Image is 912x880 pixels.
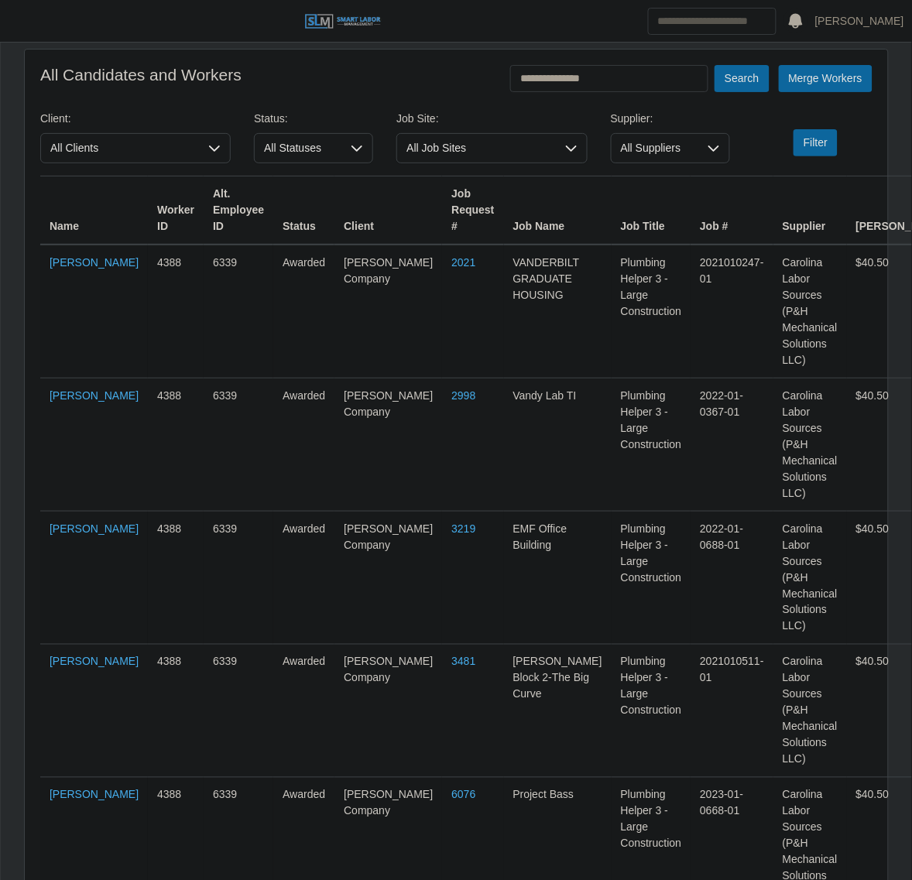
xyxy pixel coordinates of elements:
[273,378,334,512] td: awarded
[334,378,442,512] td: [PERSON_NAME] Company
[50,389,139,402] a: [PERSON_NAME]
[50,789,139,801] a: [PERSON_NAME]
[273,176,334,245] th: Status
[612,134,698,163] span: All Suppliers
[50,256,139,269] a: [PERSON_NAME]
[148,378,204,512] td: 4388
[50,656,139,668] a: [PERSON_NAME]
[397,134,555,163] span: All Job Sites
[50,522,139,535] a: [PERSON_NAME]
[773,512,847,645] td: Carolina Labor Sources (P&H Mechanical Solutions LLC)
[504,378,612,512] td: Vandy Lab TI
[451,656,475,668] a: 3481
[255,134,341,163] span: All Statuses
[611,111,653,127] label: Supplier:
[451,389,475,402] a: 2998
[304,13,382,30] img: SLM Logo
[40,111,71,127] label: Client:
[612,176,691,245] th: Job Title
[396,111,438,127] label: Job Site:
[648,8,777,35] input: Search
[40,65,242,84] h4: All Candidates and Workers
[273,512,334,645] td: awarded
[612,245,691,378] td: Plumbing Helper 3 - Large Construction
[40,176,148,245] th: Name
[204,378,273,512] td: 6339
[451,789,475,801] a: 6076
[773,645,847,778] td: Carolina Labor Sources (P&H Mechanical Solutions LLC)
[334,176,442,245] th: Client
[41,134,199,163] span: All Clients
[204,176,273,245] th: Alt. Employee ID
[148,176,204,245] th: Worker ID
[504,176,612,245] th: Job Name
[204,645,273,778] td: 6339
[691,378,773,512] td: 2022-01-0367-01
[334,512,442,645] td: [PERSON_NAME] Company
[779,65,873,92] button: Merge Workers
[691,512,773,645] td: 2022-01-0688-01
[691,176,773,245] th: Job #
[451,256,475,269] a: 2021
[273,645,334,778] td: awarded
[612,512,691,645] td: Plumbing Helper 3 - Large Construction
[773,378,847,512] td: Carolina Labor Sources (P&H Mechanical Solutions LLC)
[204,512,273,645] td: 6339
[815,13,904,29] a: [PERSON_NAME]
[504,245,612,378] td: VANDERBILT GRADUATE HOUSING
[148,645,204,778] td: 4388
[334,645,442,778] td: [PERSON_NAME] Company
[504,645,612,778] td: [PERSON_NAME] Block 2-The Big Curve
[254,111,288,127] label: Status:
[148,245,204,378] td: 4388
[148,512,204,645] td: 4388
[612,645,691,778] td: Plumbing Helper 3 - Large Construction
[442,176,503,245] th: Job Request #
[773,176,847,245] th: Supplier
[504,512,612,645] td: EMF Office Building
[691,645,773,778] td: 2021010511-01
[794,129,838,156] button: Filter
[773,245,847,378] td: Carolina Labor Sources (P&H Mechanical Solutions LLC)
[334,245,442,378] td: [PERSON_NAME] Company
[451,522,475,535] a: 3219
[612,378,691,512] td: Plumbing Helper 3 - Large Construction
[715,65,769,92] button: Search
[273,245,334,378] td: awarded
[204,245,273,378] td: 6339
[691,245,773,378] td: 2021010247-01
